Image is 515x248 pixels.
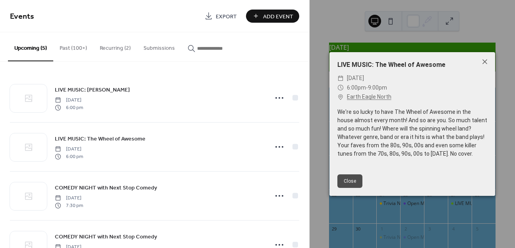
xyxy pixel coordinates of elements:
span: Add Event [263,12,293,21]
button: Past (100+) [53,32,93,61]
button: Recurring (2) [93,32,137,61]
a: COMEDY NIGHT with Next Stop Comedy [55,232,157,241]
a: Earth Eagle North [347,92,391,102]
span: COMEDY NIGHT with Next Stop Comedy [55,184,157,192]
span: LIVE MUSIC: [PERSON_NAME] [55,86,130,94]
span: Events [10,9,34,24]
span: [DATE] [55,146,83,153]
span: Export [216,12,237,21]
div: We're so lucky to have The Wheel of Awesome in the house almost every month! And so are you. So m... [329,108,495,158]
span: 9:00pm [368,84,387,91]
div: ​ [337,83,344,93]
span: 6:00 pm [55,104,83,111]
span: 7:30 pm [55,202,83,209]
a: LIVE MUSIC: [PERSON_NAME] [55,85,130,94]
span: [DATE] [347,74,364,83]
span: 6:00 pm [55,153,83,160]
div: ​ [337,92,344,102]
span: [DATE] [55,195,83,202]
div: LIVE MUSIC: The Wheel of Awesome [329,60,495,70]
span: 6:00pm [347,84,366,91]
button: Upcoming (5) [8,32,53,61]
span: - [366,84,368,91]
a: Export [199,10,243,23]
button: Add Event [246,10,299,23]
div: ​ [337,74,344,83]
a: LIVE MUSIC: The Wheel of Awesome [55,134,145,143]
span: LIVE MUSIC: The Wheel of Awesome [55,135,145,143]
span: [DATE] [55,97,83,104]
button: Close [337,174,362,188]
a: COMEDY NIGHT with Next Stop Comedy [55,183,157,192]
button: Submissions [137,32,181,61]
